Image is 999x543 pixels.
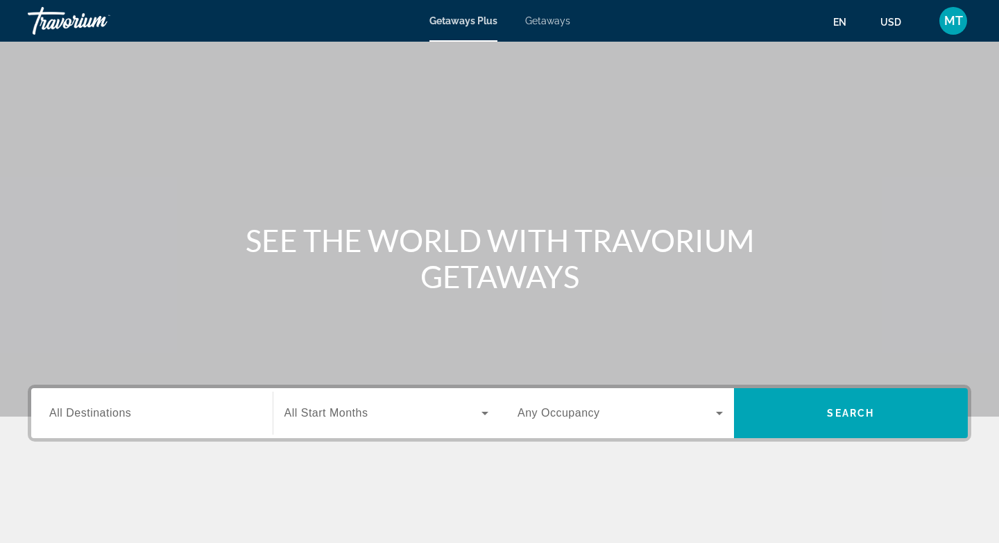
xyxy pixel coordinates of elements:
[734,388,968,438] button: Search
[833,12,860,32] button: Change language
[31,388,968,438] div: Search widget
[935,6,971,35] button: User Menu
[518,407,600,419] span: Any Occupancy
[239,222,760,294] h1: SEE THE WORLD WITH TRAVORIUM GETAWAYS
[880,12,914,32] button: Change currency
[28,3,166,39] a: Travorium
[880,17,901,28] span: USD
[49,407,131,419] span: All Destinations
[525,15,570,26] a: Getaways
[284,407,368,419] span: All Start Months
[833,17,846,28] span: en
[944,14,963,28] span: MT
[827,408,874,419] span: Search
[429,15,497,26] a: Getaways Plus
